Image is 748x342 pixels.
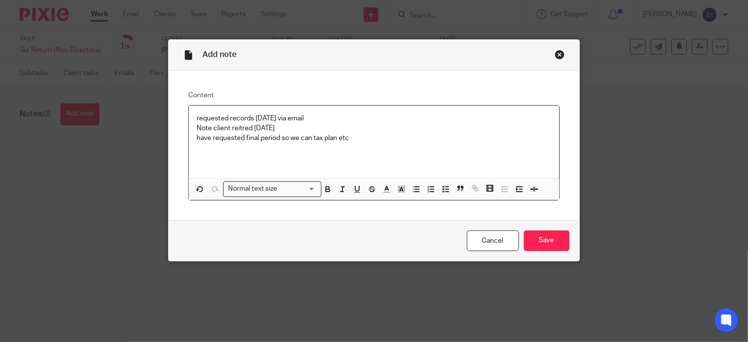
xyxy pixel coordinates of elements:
[197,114,551,123] p: requested records [DATE] via email
[197,133,551,143] p: have requested final period so we can tax plan etc
[524,230,570,252] input: Save
[467,230,519,252] a: Cancel
[280,184,316,194] input: Search for option
[226,184,279,194] span: Normal text size
[197,123,551,133] p: Note client reitred [DATE]
[202,51,236,58] span: Add note
[555,50,565,59] div: Close this dialog window
[223,181,321,197] div: Search for option
[188,90,559,100] label: Content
